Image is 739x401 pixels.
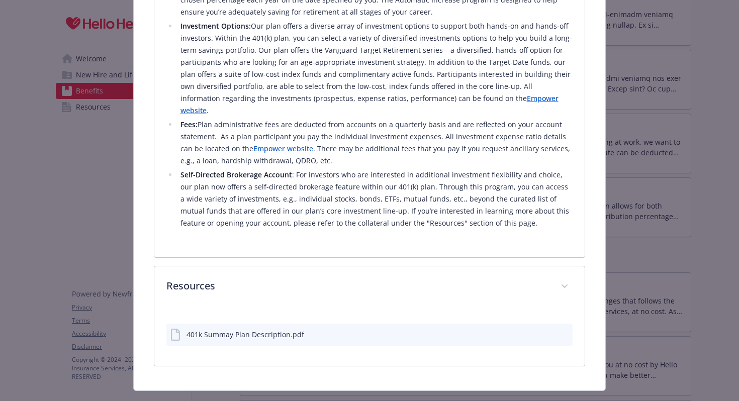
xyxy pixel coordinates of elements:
div: Resources [154,266,585,308]
a: Empower website [253,144,313,153]
strong: Self-Directed Brokerage Account [180,170,292,179]
button: preview file [560,329,569,340]
li: Plan administrative fees are deducted from accounts on a quarterly basis and are reflected on you... [177,119,573,167]
div: 401k Summay Plan Description.pdf [187,329,304,340]
strong: Investment Options: [180,21,251,31]
p: Resources [166,278,549,293]
div: Resources [154,308,585,366]
button: download file [543,329,551,340]
li: Our plan offers a diverse array of investment options to support both hands-on and hands-off inve... [177,20,573,117]
strong: Fees: [180,120,198,129]
a: Empower website [180,93,559,115]
li: : For investors who are interested in additional investment flexibility and choice, our plan now ... [177,169,573,229]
